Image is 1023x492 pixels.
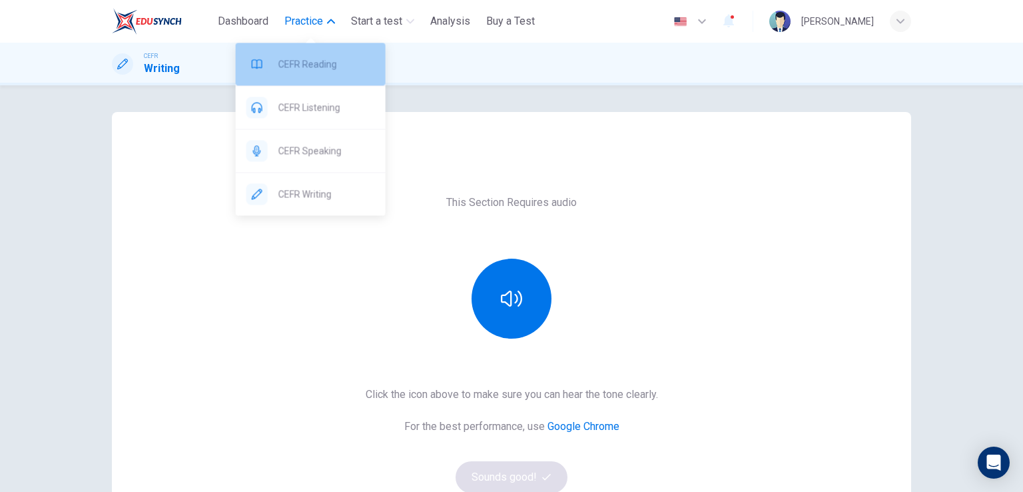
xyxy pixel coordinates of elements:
[212,9,274,33] button: Dashboard
[351,13,402,29] span: Start a test
[278,143,375,159] span: CEFR Speaking
[486,13,535,29] span: Buy a Test
[278,99,375,115] span: CEFR Listening
[769,11,791,32] img: Profile picture
[236,129,386,172] div: CEFR Speaking
[218,13,268,29] span: Dashboard
[446,195,577,211] h6: This Section Requires audio
[672,17,689,27] img: en
[284,13,323,29] span: Practice
[801,13,874,29] div: [PERSON_NAME]
[112,8,182,35] img: ELTC logo
[278,56,375,72] span: CEFR Reading
[278,186,375,202] span: CEFR Writing
[144,51,158,61] span: CEFR
[366,387,658,403] h6: Click the icon above to make sure you can hear the tone clearly.
[279,9,340,33] button: Practice
[547,420,619,433] a: Google Chrome
[481,9,540,33] button: Buy a Test
[236,173,386,215] div: CEFR Writing
[112,8,212,35] a: ELTC logo
[978,447,1010,479] div: Open Intercom Messenger
[425,9,476,33] button: Analysis
[236,86,386,129] div: CEFR Listening
[404,419,619,435] h6: For the best performance, use
[144,61,180,77] h1: Writing
[236,43,386,85] div: CEFR Reading
[346,9,420,33] button: Start a test
[430,13,470,29] span: Analysis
